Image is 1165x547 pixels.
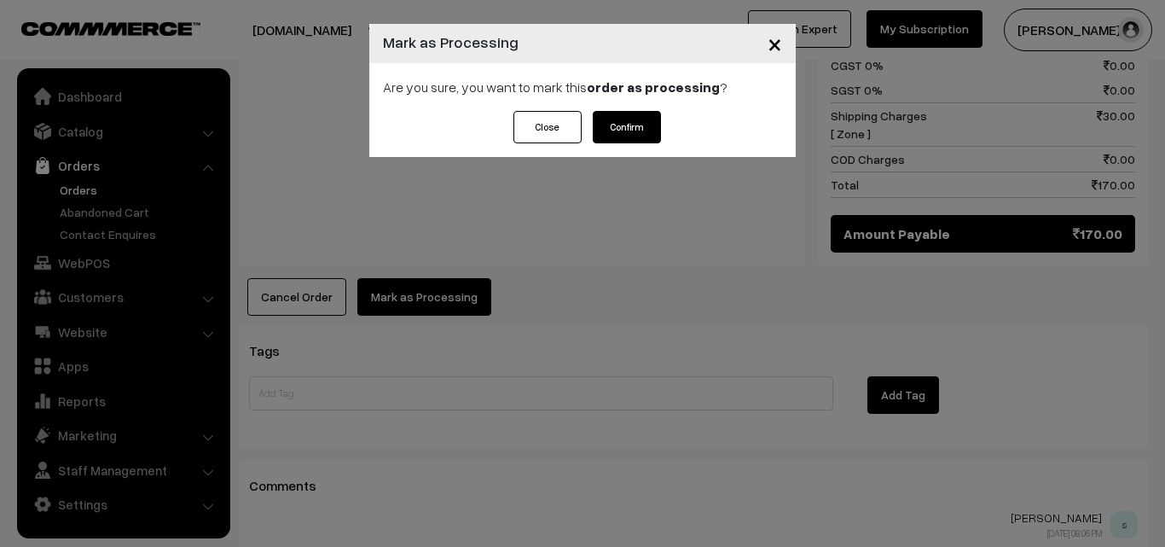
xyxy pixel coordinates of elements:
h4: Mark as Processing [383,31,519,54]
strong: order as processing [587,79,720,96]
button: Close [513,111,582,143]
button: Close [754,17,796,70]
span: × [768,27,782,59]
div: Are you sure, you want to mark this ? [369,63,796,111]
button: Confirm [593,111,661,143]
